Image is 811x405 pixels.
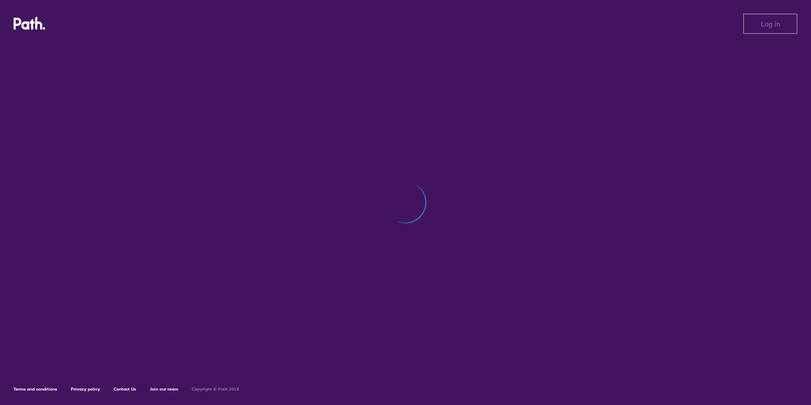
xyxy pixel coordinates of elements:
[14,386,57,392] a: Terms and conditions
[114,386,136,392] a: Contact Us
[150,386,178,392] a: Join our team
[71,386,100,392] a: Privacy policy
[743,14,797,34] button: Log in
[192,387,239,392] h6: Copyright © Path 2018
[761,20,780,28] span: Log in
